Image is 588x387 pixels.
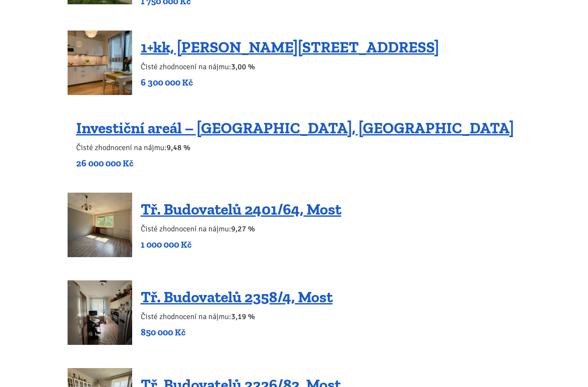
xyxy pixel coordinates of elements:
[167,143,190,152] b: 9,48 %
[76,157,514,169] p: 26 000 000 Kč
[141,38,439,56] a: 1+kk, [PERSON_NAME][STREET_ADDRESS]
[141,61,439,73] p: Čisté zhodnocení na nájmu:
[76,119,514,137] a: Investiční areál – [GEOGRAPHIC_DATA], [GEOGRAPHIC_DATA]
[231,62,255,71] b: 3,00 %
[231,224,255,233] b: 9,27 %
[141,310,333,322] p: Čisté zhodnocení na nájmu:
[141,223,341,235] p: Čisté zhodnocení na nájmu:
[231,312,255,321] b: 3,19 %
[141,288,333,306] a: Tř. Budovatelů 2358/4, Most
[141,77,439,89] p: 6 300 000 Kč
[141,239,341,251] p: 1 000 000 Kč
[141,200,341,218] a: Tř. Budovatelů 2401/64, Most
[76,141,514,154] p: Čisté zhodnocení na nájmu:
[141,326,333,338] p: 850 000 Kč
